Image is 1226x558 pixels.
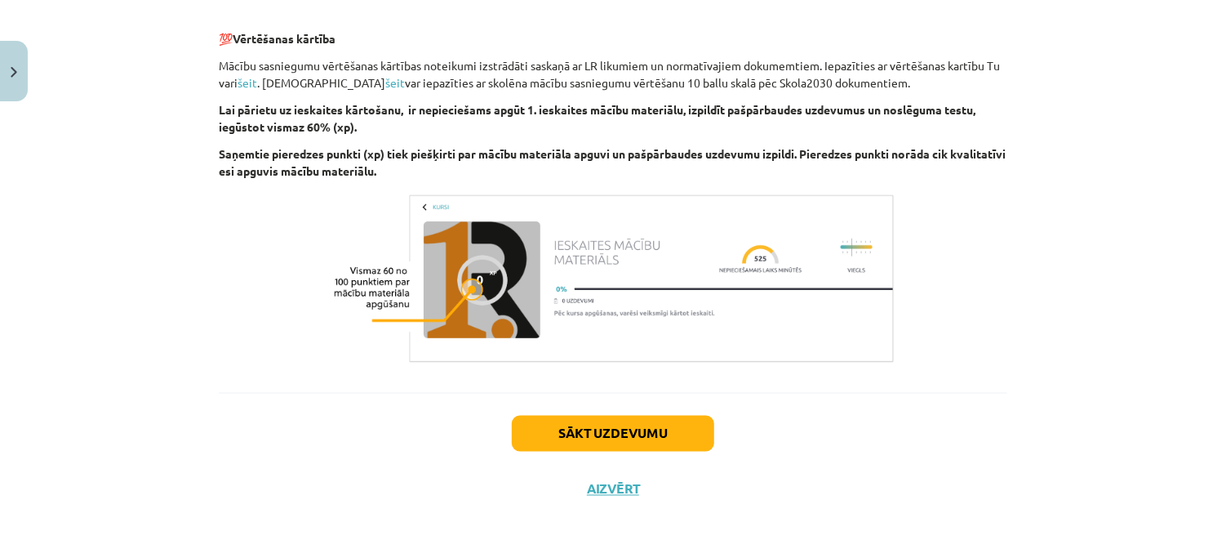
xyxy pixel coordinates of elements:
button: Aizvērt [582,481,644,498]
p: 💯 [219,13,1007,47]
a: šeit [385,75,405,90]
img: icon-close-lesson-0947bae3869378f0d4975bcd49f059093ad1ed9edebbc8119c70593378902aed.svg [11,67,17,78]
b: Vērtēšanas kārtība [233,31,335,46]
button: Sākt uzdevumu [512,416,714,452]
p: Mācību sasniegumu vērtēšanas kārtības noteikumi izstrādāti saskaņā ar LR likumiem un normatīvajie... [219,57,1007,92]
a: šeit [238,75,257,90]
b: Saņemtie pieredzes punkti (xp) tiek piešķirti par mācību materiāla apguvi un pašpārbaudes uzdevum... [219,146,1006,178]
b: Lai pārietu uz ieskaites kārtošanu, ir nepieciešams apgūt 1. ieskaites mācību materiālu, izpildīt... [219,102,975,134]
